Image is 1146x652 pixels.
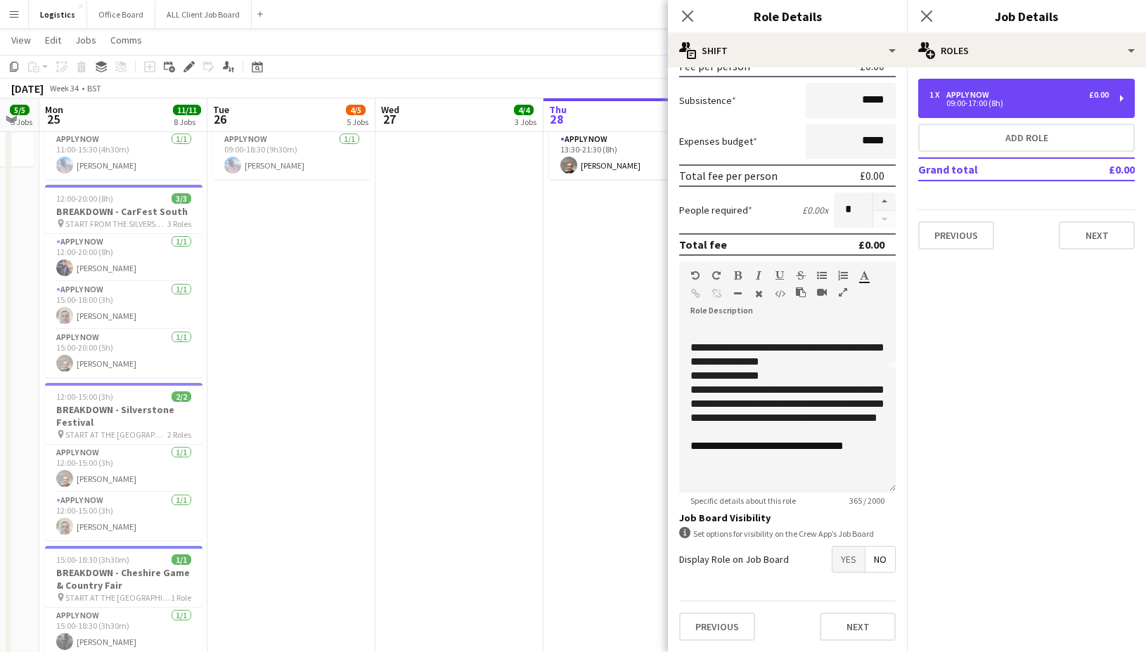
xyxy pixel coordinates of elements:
[547,111,567,127] span: 28
[668,7,907,25] h3: Role Details
[859,270,869,281] button: Text Color
[105,31,148,49] a: Comms
[167,219,191,229] span: 3 Roles
[45,493,202,540] app-card-role: APPLY NOW1/112:00-15:00 (3h)[PERSON_NAME]
[733,288,742,299] button: Horizontal Line
[838,270,848,281] button: Ordered List
[918,221,994,249] button: Previous
[45,131,202,179] app-card-role: APPLY NOW1/111:00-15:30 (4h30m)[PERSON_NAME]
[167,429,191,440] span: 2 Roles
[1059,221,1135,249] button: Next
[110,34,142,46] span: Comms
[45,566,202,592] h3: BREAKDOWN - Cheshire Game & Country Fair
[679,204,752,216] label: People required
[45,330,202,377] app-card-role: APPLY NOW1/115:00-20:00 (5h)[PERSON_NAME]
[11,34,31,46] span: View
[946,90,995,100] div: APPLY NOW
[172,391,191,402] span: 2/2
[65,592,171,603] span: START AT THE [GEOGRAPHIC_DATA]
[775,288,785,299] button: HTML Code
[929,90,946,100] div: 1 x
[56,554,129,565] span: 15:00-18:30 (3h30m)
[45,282,202,330] app-card-role: APPLY NOW1/115:00-18:00 (3h)[PERSON_NAME]
[754,270,764,281] button: Italic
[43,111,63,127] span: 25
[45,34,61,46] span: Edit
[802,204,828,216] div: £0.00 x
[929,100,1109,107] div: 09:00-17:00 (8h)
[796,270,806,281] button: Strikethrough
[690,270,700,281] button: Undo
[171,592,191,603] span: 1 Role
[87,83,101,93] div: BST
[679,553,789,566] label: Display Role on Job Board
[75,34,96,46] span: Jobs
[56,391,113,402] span: 12:00-15:00 (3h)
[679,511,896,524] h3: Job Board Visibility
[45,103,63,116] span: Mon
[860,169,884,183] div: £0.00
[754,288,764,299] button: Clear Formatting
[11,81,44,96] div: [DATE]
[39,31,67,49] a: Edit
[45,383,202,540] div: 12:00-15:00 (3h)2/2BREAKDOWN - Silverstone Festival START AT THE [GEOGRAPHIC_DATA]2 RolesAPPLY NO...
[65,219,167,229] span: START FROM THE SILVERSTONE FESTIVAL
[918,124,1135,152] button: Add role
[45,234,202,282] app-card-role: APPLY NOW1/112:00-20:00 (8h)[PERSON_NAME]
[11,117,32,127] div: 5 Jobs
[679,237,727,252] div: Total fee
[873,193,896,211] button: Increase
[832,547,865,572] span: Yes
[679,613,755,641] button: Previous
[213,131,371,179] app-card-role: APPLY NOW1/109:00-18:30 (9h30m)[PERSON_NAME]
[796,287,806,298] button: Paste as plain text
[817,287,827,298] button: Insert video
[775,270,785,281] button: Underline
[45,403,202,429] h3: BREAKDOWN - Silverstone Festival
[733,270,742,281] button: Bold
[46,83,82,93] span: Week 34
[173,105,201,115] span: 11/11
[56,193,113,204] span: 12:00-20:00 (8h)
[549,103,567,116] span: Thu
[712,270,721,281] button: Redo
[918,158,1068,181] td: Grand total
[679,527,896,540] div: Set options for visibility on the Crew App’s Job Board
[838,495,896,506] span: 365 / 2000
[514,105,534,115] span: 4/4
[907,34,1146,67] div: Roles
[549,131,707,179] app-card-role: APPLY NOW1/113:30-21:30 (8h)[PERSON_NAME]
[174,117,200,127] div: 8 Jobs
[45,185,202,377] app-job-card: 12:00-20:00 (8h)3/3BREAKDOWN - CarFest South START FROM THE SILVERSTONE FESTIVAL3 RolesAPPLY NOW1...
[6,31,37,49] a: View
[1089,90,1109,100] div: £0.00
[45,205,202,218] h3: BREAKDOWN - CarFest South
[45,445,202,493] app-card-role: APPLY NOW1/112:00-15:00 (3h)[PERSON_NAME]
[10,105,30,115] span: 5/5
[29,1,87,28] button: Logistics
[907,7,1146,25] h3: Job Details
[1068,158,1135,181] td: £0.00
[679,495,807,506] span: Specific details about this role
[838,287,848,298] button: Fullscreen
[379,111,399,127] span: 27
[346,105,366,115] span: 4/5
[347,117,368,127] div: 5 Jobs
[858,237,884,252] div: £0.00
[87,1,155,28] button: Office Board
[679,169,778,183] div: Total fee per person
[172,554,191,565] span: 1/1
[211,111,229,127] span: 26
[65,429,167,440] span: START AT THE [GEOGRAPHIC_DATA]
[381,103,399,116] span: Wed
[155,1,252,28] button: ALL Client Job Board
[213,103,229,116] span: Tue
[817,270,827,281] button: Unordered List
[70,31,102,49] a: Jobs
[668,34,907,67] div: Shift
[679,94,736,107] label: Subsistence
[515,117,536,127] div: 3 Jobs
[865,547,895,572] span: No
[679,135,757,148] label: Expenses budget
